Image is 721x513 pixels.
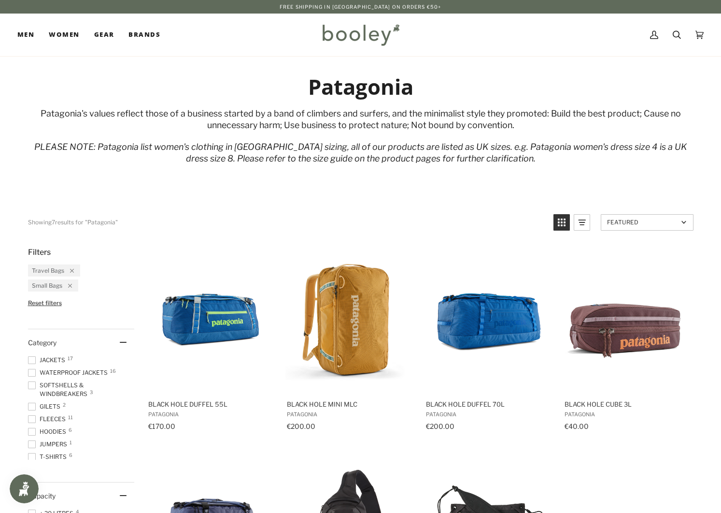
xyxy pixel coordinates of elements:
span: Reset filters [28,299,62,307]
a: Men [17,14,42,56]
span: Black Hole Duffel 55L [148,400,273,409]
img: Patagonia Black Hole Cube 3L Dulse Mauve - Booley Galway [563,256,691,384]
span: Black Hole Cube 3L [565,400,690,409]
span: 6 [69,427,72,432]
div: Showing results for "Patagonia" [28,214,118,231]
span: Hoodies [28,427,69,436]
a: Women [42,14,86,56]
img: Patagonia Black Hole Duffel 55L Vessel Blue - Booley Galway [147,256,275,384]
h1: Patagonia [28,73,693,100]
span: Gilets [28,402,63,411]
span: Travel Bags [32,267,64,274]
span: Small Bags [32,282,62,289]
span: Capacity [28,492,56,500]
span: 17 [68,356,73,361]
iframe: Button to open loyalty program pop-up [10,474,39,503]
b: 7 [52,219,55,226]
span: Black Hole Duffel 70L [426,400,551,409]
span: 1 [70,440,72,445]
p: Free Shipping in [GEOGRAPHIC_DATA] on Orders €50+ [280,3,441,11]
span: €200.00 [426,422,454,430]
span: Patagonia [148,411,273,418]
span: 16 [110,368,116,373]
img: Booley [318,21,403,49]
a: View list mode [574,214,590,231]
img: Patagonia Black Hole Mini MLC Pufferfish Gold - Booley Galway [285,256,413,384]
a: Black Hole Duffel 55L [147,248,275,434]
span: Gear [94,30,114,40]
span: T-Shirts [28,453,70,461]
div: Remove filter: Small Bags [62,282,72,289]
span: Patagonia [426,411,551,418]
a: Brands [121,14,168,56]
em: PLEASE NOTE: Patagonia list women's clothing in [GEOGRAPHIC_DATA] sizing, all of our products are... [34,142,687,164]
span: €170.00 [148,422,175,430]
a: Black Hole Mini MLC [285,248,413,434]
span: Filters [28,248,51,257]
span: Jackets [28,356,68,365]
span: Category [28,338,57,347]
a: Black Hole Duffel 70L [424,248,552,434]
span: Jumpers [28,440,70,449]
span: Fleeces [28,415,69,424]
span: €40.00 [565,422,589,430]
span: €200.00 [287,422,315,430]
a: Black Hole Cube 3L [563,248,691,434]
a: Gear [87,14,122,56]
a: Sort options [601,214,693,231]
span: Black Hole Mini MLC [287,400,412,409]
span: Women [49,30,79,40]
span: Waterproof Jackets [28,368,111,377]
span: 3 [90,390,93,395]
span: Softshells & Windbreakers [28,381,134,398]
span: Men [17,30,34,40]
span: Patagonia [287,411,412,418]
span: 11 [68,415,73,420]
span: Brands [128,30,160,40]
div: Patagonia's values reflect those of a business started by a band of climbers and surfers, and the... [28,108,693,132]
li: Reset filters [28,299,134,307]
a: View grid mode [553,214,570,231]
span: 6 [69,453,72,457]
span: Featured [607,219,678,226]
span: Patagonia [565,411,690,418]
span: 2 [63,402,66,407]
div: Remove filter: Travel Bags [64,267,74,274]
